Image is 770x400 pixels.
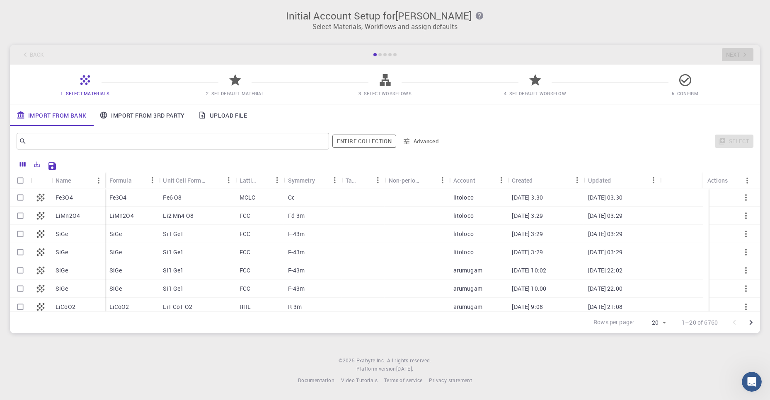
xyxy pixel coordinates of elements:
p: Si1 Ge1 [163,248,184,256]
button: Sort [611,173,624,187]
p: F-43m [288,248,305,256]
div: Non-periodic [389,172,423,188]
p: Cc [288,193,295,202]
p: [DATE] 10:02 [512,266,546,275]
span: 4. Set Default Workflow [504,90,566,96]
span: [DATE] . [396,365,414,372]
p: [DATE] 03:30 [588,193,622,202]
p: 1–20 of 6760 [682,318,718,327]
button: Sort [132,173,145,187]
div: Tags [341,172,385,188]
span: Documentation [298,377,334,383]
button: Menu [371,173,385,187]
button: Columns [16,158,30,171]
div: Created [508,172,584,188]
p: SiGe [56,284,68,293]
span: © 2025 [339,357,356,365]
p: F-43m [288,266,305,275]
button: Advanced [400,135,443,148]
button: Menu [271,173,284,187]
p: Li1 Co1 O2 [163,303,192,311]
button: Sort [475,173,489,187]
div: Symmetry [284,172,341,188]
p: FCC [240,230,250,238]
div: Formula [109,172,132,188]
div: Symmetry [288,172,315,188]
p: FCC [240,212,250,220]
p: litoloco [453,212,474,220]
p: SiGe [109,284,122,293]
p: [DATE] 3:29 [512,212,543,220]
p: SiGe [56,248,68,256]
p: Select Materials, Workflows and assign defaults [15,22,755,31]
a: Upload File [191,104,254,126]
div: Formula [105,172,159,188]
iframe: Intercom live chat [742,372,762,392]
a: Privacy statement [429,376,472,385]
button: Menu [494,173,508,187]
span: 2. Set Default Material [206,90,264,96]
div: Updated [588,172,611,188]
p: FCC [240,266,250,275]
div: Name [56,172,71,188]
span: Filter throughout whole library including sets (folders) [332,135,396,148]
p: [DATE] 3:30 [512,193,543,202]
p: [DATE] 10:00 [512,284,546,293]
div: Name [51,172,105,188]
button: Menu [145,173,159,187]
p: Si1 Ge1 [163,284,184,293]
div: Non-periodic [385,172,449,188]
p: Li2 Mn4 O8 [163,212,194,220]
div: Account [449,172,508,188]
p: F-43m [288,230,305,238]
p: [DATE] 3:29 [512,230,543,238]
h3: Initial Account Setup for [PERSON_NAME] [15,10,755,22]
div: Tags [346,172,358,188]
p: FCC [240,248,250,256]
div: Created [512,172,533,188]
p: [DATE] 03:29 [588,248,622,256]
p: SiGe [56,230,68,238]
a: Import From Bank [10,104,93,126]
button: Menu [328,173,341,187]
p: [DATE] 22:00 [588,284,622,293]
a: Video Tutorials [341,376,378,385]
p: [DATE] 22:02 [588,266,622,275]
button: Save Explorer Settings [44,158,61,174]
a: [DATE]. [396,365,414,373]
a: Import From 3rd Party [93,104,191,126]
p: RHL [240,303,251,311]
button: Go to next page [743,314,759,331]
div: Unit Cell Formula [159,172,235,188]
button: Menu [222,173,235,187]
div: Lattice [235,172,284,188]
div: Actions [707,172,728,188]
span: Support [17,6,46,13]
p: [DATE] 3:29 [512,248,543,256]
p: Si1 Ge1 [163,230,184,238]
span: Platform version [356,365,396,373]
div: 20 [637,317,668,329]
button: Menu [571,173,584,187]
button: Sort [71,174,85,187]
div: Actions [703,172,754,188]
p: litoloco [453,193,474,202]
button: Entire collection [332,135,396,148]
p: litoloco [453,230,474,238]
p: Si1 Ge1 [163,266,184,275]
p: F-43m [288,284,305,293]
button: Menu [92,174,105,187]
p: [DATE] 03:29 [588,212,622,220]
p: LiMn2O4 [109,212,134,220]
button: Menu [436,173,449,187]
div: Unit Cell Formula [163,172,208,188]
p: Rows per page: [593,318,634,328]
p: FCC [240,284,250,293]
div: Lattice [240,172,257,188]
p: SiGe [109,230,122,238]
p: arumugam [453,266,482,275]
span: 5. Confirm [672,90,698,96]
span: All rights reserved. [387,357,431,365]
a: Exabyte Inc. [356,357,385,365]
p: LiMn2O4 [56,212,80,220]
